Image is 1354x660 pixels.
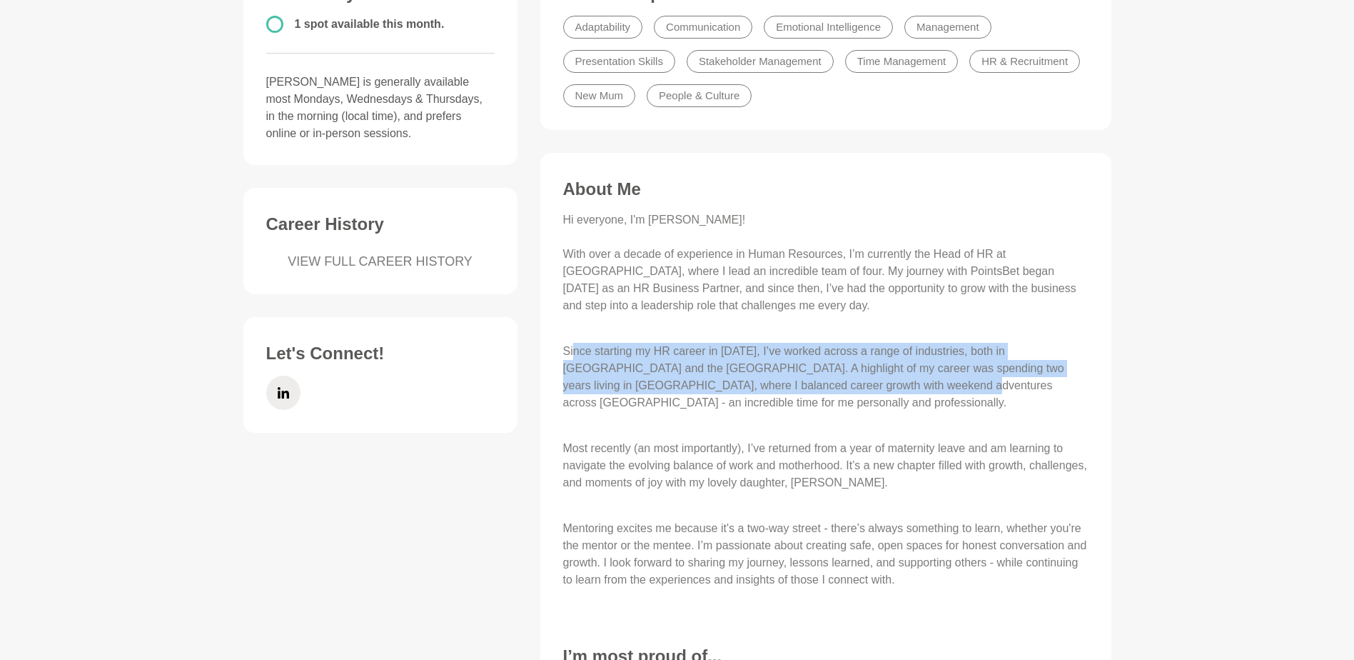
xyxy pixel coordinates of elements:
[266,252,495,271] a: VIEW FULL CAREER HISTORY
[295,18,445,30] span: 1 spot available this month.
[563,179,1088,200] h3: About Me
[563,211,1088,331] p: Hi everyone, I'm [PERSON_NAME]! With over a decade of experience in Human Resources, I’m currentl...
[563,343,1088,429] p: Since starting my HR career in [DATE], I’ve worked across a range of industries, both in [GEOGRAP...
[563,440,1088,509] p: Most recently (an most importantly), I’ve returned from a year of maternity leave and am learning...
[266,343,495,364] h3: Let's Connect!
[266,214,495,235] h3: Career History
[266,376,300,410] a: LinkedIn
[563,520,1088,589] p: Mentoring excites me because it's a two-way street - there’s always something to learn, whether y...
[266,74,495,142] p: [PERSON_NAME] is generally available most Mondays, Wednesdays & Thursdays, in the morning (local ...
